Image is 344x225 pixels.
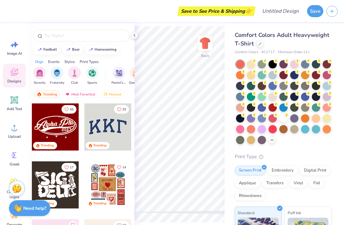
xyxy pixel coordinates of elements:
div: Digital Print [300,166,331,175]
span: Comfort Colors [235,50,258,55]
span: Upload [8,134,21,139]
div: Applique [235,179,260,188]
img: Game Day Image [133,69,140,77]
button: Like [61,105,76,114]
div: Screen Print [235,166,266,175]
button: Like [114,105,129,114]
span: Add Text [7,106,22,111]
span: # C1717 [262,50,275,55]
span: 14 [122,166,126,169]
span: Image AI [7,51,22,56]
img: Fraternity Image [54,69,61,77]
div: Rhinestones [235,191,266,201]
span: 👉 [245,7,252,15]
div: football [43,48,57,51]
button: Like [61,163,76,172]
button: filter button [33,67,46,85]
button: filter button [68,67,81,85]
div: Events [48,59,60,65]
div: Trending [93,201,106,206]
img: Sports Image [89,69,96,77]
img: newest.gif [103,92,108,96]
button: filter button [129,67,144,85]
span: 17 [70,166,74,169]
div: filter for Sorority [33,67,46,85]
input: Try "Alpha" [44,32,125,39]
div: Embroidery [268,166,298,175]
button: football [33,45,60,54]
strong: Need help? [23,205,46,211]
img: most_fav.gif [65,92,70,96]
span: Minimum Order: 12 + [278,50,310,55]
div: filter for Sports [86,67,98,85]
span: Comfort Colors Adult Heavyweight T-Shirt [235,31,329,47]
div: Newest [100,90,124,98]
img: Sorority Image [36,69,43,77]
span: Sports [87,81,97,85]
div: Print Type [235,153,331,160]
div: filter for Game Day [129,67,144,85]
img: Club Image [71,69,78,77]
input: Untitled Design [257,5,304,18]
img: trend_line.gif [66,48,71,52]
div: Trending [34,90,60,98]
span: Parent's Weekend [111,81,126,85]
div: filter for Club [68,67,81,85]
div: Save to See Price & Shipping [179,6,254,16]
div: Print Types [80,59,99,65]
button: filter button [50,67,64,85]
div: Transfers [262,179,288,188]
div: Trending [41,143,54,148]
span: Fraternity [50,81,64,85]
button: Like [114,163,129,172]
div: filter for Fraternity [50,67,64,85]
button: homecoming [85,45,119,54]
span: Puff Ink [288,209,301,216]
button: Save [307,5,323,17]
span: Sorority [34,81,46,85]
span: Clipart & logos [4,189,25,200]
img: Parent's Weekend Image [115,69,123,77]
div: Styles [64,59,75,65]
div: homecoming [95,48,117,51]
img: trend_line.gif [37,48,42,52]
div: filter for Parent's Weekend [111,67,126,85]
span: Designs [7,79,21,84]
div: Foil [309,179,324,188]
button: bear [62,45,82,54]
img: Back [199,37,211,50]
span: Greek [10,162,19,167]
span: Standard [238,209,254,216]
div: bear [72,48,80,51]
div: Vinyl [290,179,307,188]
span: Club [71,81,78,85]
img: trending.gif [37,92,42,96]
span: Game Day [129,81,144,85]
div: Most Favorited [62,90,98,98]
img: trend_line.gif [88,48,93,52]
div: Back [201,53,209,59]
button: filter button [86,67,98,85]
button: filter button [111,67,126,85]
div: Orgs [35,59,43,65]
span: 45 [70,108,74,111]
div: Trending [93,143,106,148]
span: 33 [122,108,126,111]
